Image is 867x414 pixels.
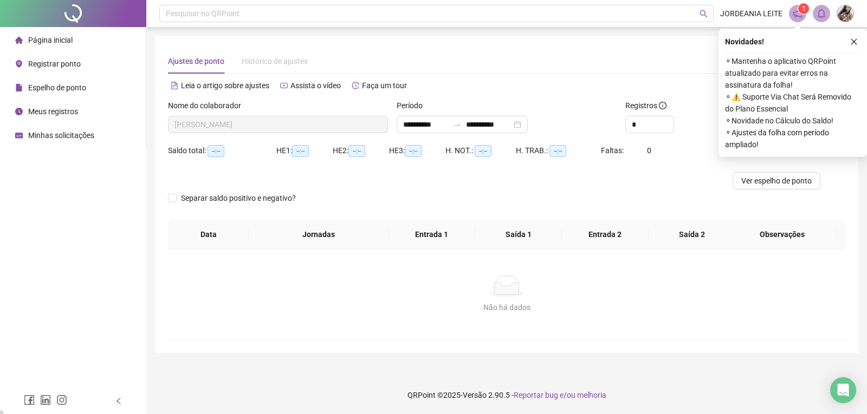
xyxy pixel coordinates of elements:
[725,36,764,48] span: Novidades !
[15,84,23,91] span: file
[736,228,829,240] span: Observações
[601,146,625,155] span: Faltas:
[181,301,832,313] div: Não há dados
[549,145,566,157] span: --:--
[168,144,276,157] div: Saldo total:
[28,131,94,140] span: Minhas solicitações
[649,220,735,249] th: Saída 2
[168,100,248,111] label: Nome do colaborador
[514,391,606,399] span: Reportar bug e/ou melhoria
[516,144,600,157] div: H. TRAB.:
[562,220,649,249] th: Entrada 2
[208,145,224,157] span: --:--
[725,115,860,127] span: ⚬ Novidade no Cálculo do Saldo!
[28,107,78,116] span: Meus registros
[280,82,288,89] span: youtube
[445,144,516,157] div: H. NOT.:
[28,36,73,44] span: Página inicial
[115,397,122,405] span: left
[397,100,430,111] label: Período
[793,9,803,18] span: notification
[333,144,389,157] div: HE 2:
[242,57,308,65] span: Histórico de ajustes
[15,36,23,44] span: home
[830,377,856,403] div: Open Intercom Messenger
[389,144,445,157] div: HE 3:
[405,145,422,157] span: --:--
[700,10,708,18] span: search
[290,81,341,90] span: Assista o vídeo
[15,60,23,68] span: environment
[725,91,860,115] span: ⚬ ⚠️ Suporte Via Chat Será Removido do Plano Essencial
[720,8,782,19] span: JORDEANIA LEITE
[741,175,812,187] span: Ver espelho de ponto
[647,146,651,155] span: 0
[659,102,667,109] span: info-circle
[15,108,23,115] span: clock-circle
[168,220,249,249] th: Data
[817,9,826,18] span: bell
[453,120,462,129] span: swap-right
[40,395,51,405] span: linkedin
[802,5,806,12] span: 1
[475,145,491,157] span: --:--
[292,145,309,157] span: --:--
[171,82,178,89] span: file-text
[181,81,269,90] span: Leia o artigo sobre ajustes
[146,376,867,414] footer: QRPoint © 2025 - 2.90.5 -
[28,83,86,92] span: Espelho de ponto
[850,38,858,45] span: close
[725,127,860,150] span: ⚬ Ajustes da folha com período ampliado!
[837,5,853,22] img: 11471
[177,192,300,204] span: Separar saldo positivo e negativo?
[389,220,475,249] th: Entrada 1
[168,57,224,65] span: Ajustes de ponto
[453,120,462,129] span: to
[348,145,365,157] span: --:--
[276,144,333,157] div: HE 1:
[725,55,860,91] span: ⚬ Mantenha o aplicativo QRPoint atualizado para evitar erros na assinatura da folha!
[475,220,562,249] th: Saída 1
[362,81,407,90] span: Faça um tour
[249,220,389,249] th: Jornadas
[24,395,35,405] span: facebook
[15,132,23,139] span: schedule
[798,3,809,14] sup: 1
[28,60,81,68] span: Registrar ponto
[174,116,381,133] span: JORDEANIA FERREIRA LEITE
[727,220,837,249] th: Observações
[56,395,67,405] span: instagram
[625,100,667,111] span: Registros
[352,82,359,89] span: history
[463,391,487,399] span: Versão
[733,172,820,189] button: Ver espelho de ponto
